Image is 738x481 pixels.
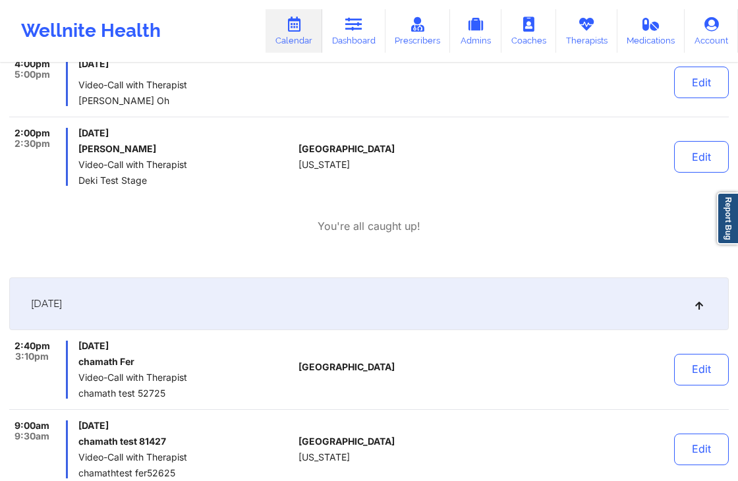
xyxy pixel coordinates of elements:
span: [US_STATE] [298,452,350,463]
span: chamath test 52725 [78,388,293,399]
span: [GEOGRAPHIC_DATA] [298,362,395,372]
span: 9:30am [14,431,49,441]
span: [DATE] [78,341,293,351]
a: Therapists [556,9,617,53]
span: Video-Call with Therapist [78,452,293,463]
p: You're all caught up! [318,219,420,234]
a: Report Bug [717,192,738,244]
button: Edit [674,434,729,465]
button: Edit [674,141,729,173]
span: [GEOGRAPHIC_DATA] [298,144,395,154]
a: Dashboard [322,9,385,53]
h6: chamath test 81427 [78,436,293,447]
span: 4:00pm [14,59,50,69]
h6: chamath Fer [78,356,293,367]
span: 5:00pm [14,69,50,80]
a: Prescribers [385,9,451,53]
span: 2:30pm [14,138,50,149]
span: [PERSON_NAME] Oh [78,96,293,106]
span: [DATE] [78,420,293,431]
span: Video-Call with Therapist [78,159,293,170]
a: Calendar [266,9,322,53]
span: 3:10pm [15,351,49,362]
a: Medications [617,9,685,53]
span: Video-Call with Therapist [78,80,293,90]
span: [GEOGRAPHIC_DATA] [298,436,395,447]
span: 2:40pm [14,341,50,351]
span: [US_STATE] [298,159,350,170]
span: [DATE] [78,59,293,69]
span: [DATE] [31,297,62,310]
a: Coaches [501,9,556,53]
span: Video-Call with Therapist [78,372,293,383]
span: 9:00am [14,420,49,431]
span: Deki Test Stage [78,175,293,186]
a: Admins [450,9,501,53]
button: Edit [674,354,729,385]
button: Edit [674,67,729,98]
span: [DATE] [78,128,293,138]
h6: [PERSON_NAME] [78,144,293,154]
span: chamathtest fer52625 [78,468,293,478]
a: Account [685,9,738,53]
span: 2:00pm [14,128,50,138]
